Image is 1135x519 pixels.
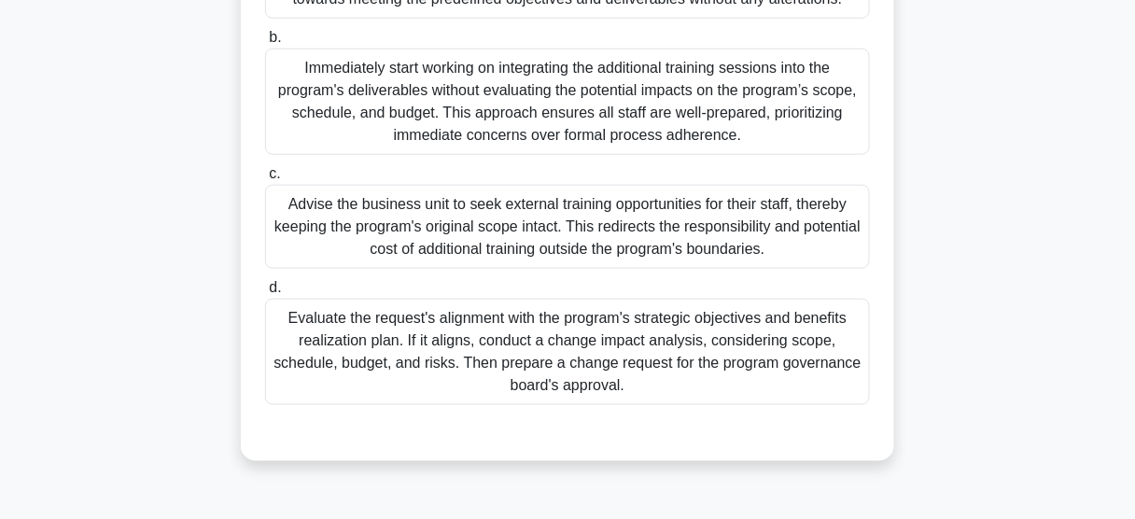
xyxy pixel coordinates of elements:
[265,185,870,269] div: Advise the business unit to seek external training opportunities for their staff, thereby keeping...
[269,165,280,181] span: c.
[269,279,281,295] span: d.
[265,49,870,155] div: Immediately start working on integrating the additional training sessions into the program's deli...
[265,299,870,405] div: Evaluate the request's alignment with the program's strategic objectives and benefits realization...
[269,29,281,45] span: b.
